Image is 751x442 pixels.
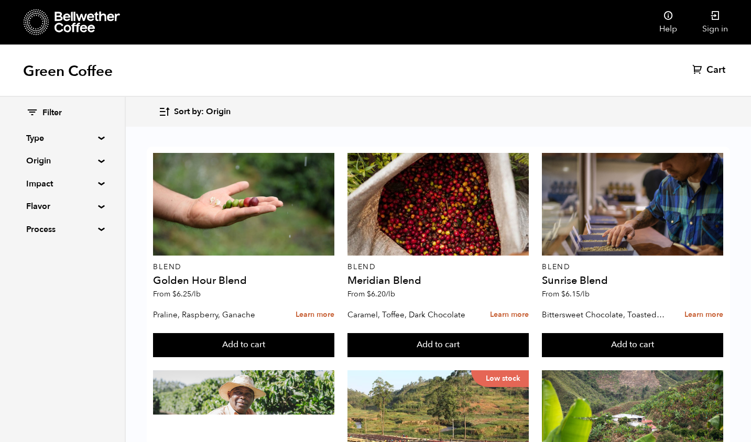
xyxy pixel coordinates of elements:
[158,100,231,124] button: Sort by: Origin
[561,289,565,299] span: $
[347,307,471,323] p: Caramel, Toffee, Dark Chocolate
[174,106,231,118] span: Sort by: Origin
[172,289,177,299] span: $
[471,370,529,387] p: Low stock
[153,307,276,323] p: Praline, Raspberry, Ganache
[296,304,334,326] a: Learn more
[347,333,529,357] button: Add to cart
[542,275,723,286] h4: Sunrise Blend
[347,263,529,271] p: Blend
[42,107,62,119] span: Filter
[561,289,590,299] bdi: 6.15
[172,289,201,299] bdi: 6.25
[542,263,723,271] p: Blend
[23,62,113,81] h1: Green Coffee
[26,223,99,236] summary: Process
[386,289,395,299] span: /lb
[26,178,99,190] summary: Impact
[706,64,725,76] span: Cart
[153,275,334,286] h4: Golden Hour Blend
[26,132,99,145] summary: Type
[367,289,395,299] bdi: 6.20
[542,289,590,299] span: From
[490,304,529,326] a: Learn more
[347,289,395,299] span: From
[542,333,723,357] button: Add to cart
[26,200,99,213] summary: Flavor
[580,289,590,299] span: /lb
[26,154,99,167] summary: Origin
[692,64,728,76] a: Cart
[153,289,201,299] span: From
[367,289,371,299] span: $
[153,333,334,357] button: Add to cart
[542,307,665,323] p: Bittersweet Chocolate, Toasted Marshmallow, Candied Orange, Praline
[153,263,334,271] p: Blend
[684,304,723,326] a: Learn more
[191,289,201,299] span: /lb
[347,275,529,286] h4: Meridian Blend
